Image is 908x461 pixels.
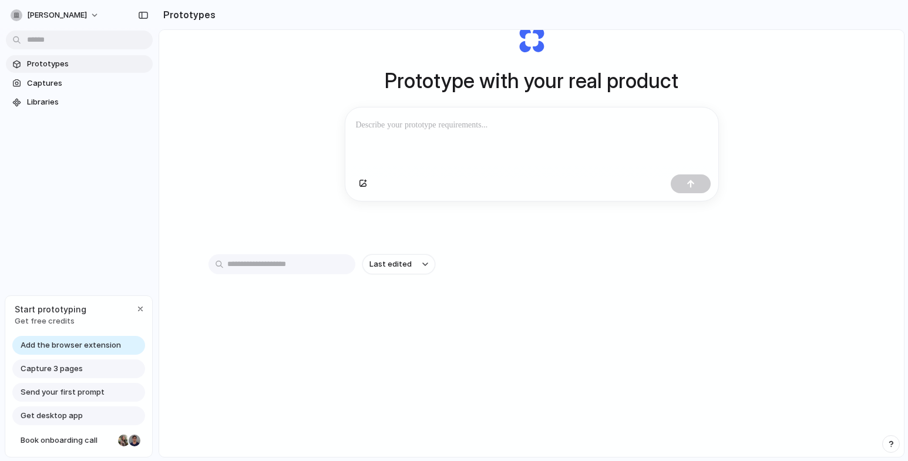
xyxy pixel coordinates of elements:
span: Captures [27,78,148,89]
div: Christian Iacullo [127,433,142,447]
h2: Prototypes [159,8,216,22]
a: Get desktop app [12,406,145,425]
button: [PERSON_NAME] [6,6,105,25]
a: Captures [6,75,153,92]
span: Last edited [369,258,412,270]
h1: Prototype with your real product [385,65,678,96]
span: Send your first prompt [21,386,105,398]
a: Prototypes [6,55,153,73]
span: [PERSON_NAME] [27,9,87,21]
div: Nicole Kubica [117,433,131,447]
span: Capture 3 pages [21,363,83,375]
a: Libraries [6,93,153,111]
a: Add the browser extension [12,336,145,355]
span: Book onboarding call [21,435,113,446]
button: Last edited [362,254,435,274]
span: Add the browser extension [21,339,121,351]
span: Libraries [27,96,148,108]
span: Start prototyping [15,303,86,315]
span: Get free credits [15,315,86,327]
a: Book onboarding call [12,431,145,450]
span: Prototypes [27,58,148,70]
span: Get desktop app [21,410,83,422]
